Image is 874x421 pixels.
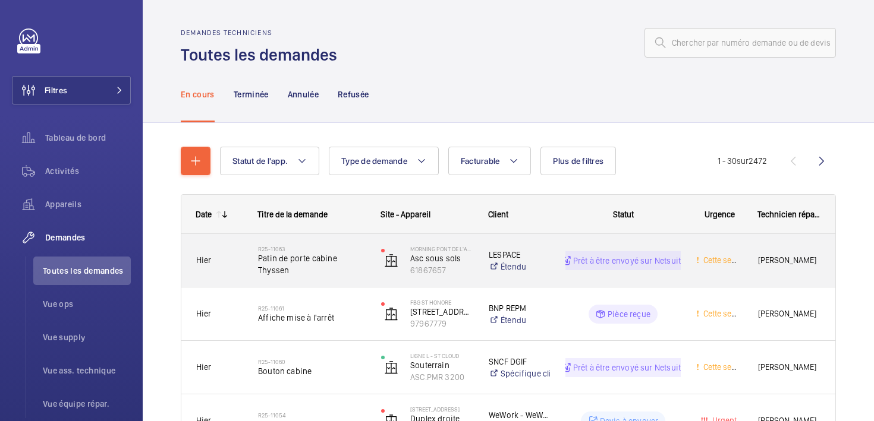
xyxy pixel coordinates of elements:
[43,398,131,410] span: Vue équipe répar.
[645,28,836,58] input: Chercher par numéro demande ou de devis
[181,88,215,100] p: En cours
[410,252,473,264] p: Asc sous sols
[410,352,473,359] p: Ligne L - ST CLOUD
[338,88,369,100] p: Refusée
[341,156,407,166] span: Type de demande
[196,255,211,265] span: Hier
[45,232,131,243] span: Demandes
[45,198,131,210] span: Appareils
[381,210,430,219] span: Site - Appareil
[181,29,344,37] h2: Demandes techniciens
[489,368,550,379] a: Spécifique client
[758,254,820,267] span: [PERSON_NAME]
[718,157,767,165] span: 1 - 30 2472
[329,147,439,175] button: Type de demande
[196,362,211,372] span: Hier
[258,245,366,252] h2: R25-11063
[12,76,131,105] button: Filtres
[220,147,319,175] button: Statut de l'app.
[489,302,550,314] p: BNP REPM
[410,359,473,371] p: Souterrain
[410,406,473,413] p: [STREET_ADDRESS]
[384,254,398,268] img: elevator.svg
[43,265,131,277] span: Toutes les demandes
[758,307,820,321] span: [PERSON_NAME]
[45,84,67,96] span: Filtres
[758,360,820,374] span: [PERSON_NAME]
[288,88,319,100] p: Annulée
[258,358,366,365] h2: R25-11060
[489,261,550,273] a: Étendu
[410,371,473,383] p: ASC.PMR 3200
[489,249,550,261] p: LESPACE
[258,365,366,377] span: Bouton cabine
[384,307,398,321] img: elevator.svg
[489,356,550,368] p: SNCF DGIF
[258,305,366,312] h2: R25-11061
[43,365,131,376] span: Vue ass. technique
[701,362,754,372] span: Cette semaine
[43,331,131,343] span: Vue supply
[43,298,131,310] span: Vue ops
[705,210,735,219] span: Urgence
[608,308,650,320] p: Pièce reçue
[234,88,269,100] p: Terminée
[410,245,473,252] p: Morning Pont de l'Alma
[540,147,616,175] button: Plus de filtres
[613,210,634,219] span: Statut
[701,309,754,318] span: Cette semaine
[45,132,131,144] span: Tableau de bord
[489,409,550,421] p: WeWork - WeWork Exploitation
[757,210,821,219] span: Technicien réparateur
[257,210,328,219] span: Titre de la demande
[410,306,473,318] p: [STREET_ADDRESS] gauche
[258,411,366,419] h2: R25-11054
[410,318,473,330] p: 97967779
[737,156,749,166] span: sur
[573,255,686,267] p: Prêt à être envoyé sur Netsuite
[553,156,603,166] span: Plus de filtres
[384,360,398,375] img: elevator.svg
[196,210,212,219] div: Date
[573,362,686,373] p: Prêt à être envoyé sur Netsuite
[232,156,288,166] span: Statut de l'app.
[448,147,532,175] button: Facturable
[701,255,754,265] span: Cette semaine
[489,314,550,326] a: Étendu
[461,156,500,166] span: Facturable
[181,44,344,66] h1: Toutes les demandes
[45,165,131,177] span: Activités
[258,252,366,276] span: Patin de porte cabine Thyssen
[410,264,473,276] p: 61867657
[258,312,366,324] span: Affiche mise à l'arrêt
[410,299,473,306] p: FBG ST HONORE
[196,309,211,318] span: Hier
[488,210,508,219] span: Client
